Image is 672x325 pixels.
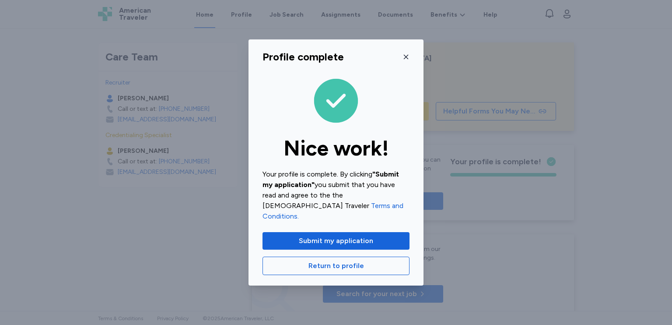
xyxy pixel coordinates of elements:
div: Nice work! [262,138,409,159]
button: Return to profile [262,257,409,275]
div: Your profile is complete. By clicking you submit that you have read and agree to the the [DEMOGRA... [262,169,409,222]
span: Submit my application [299,236,373,246]
span: Return to profile [308,261,364,271]
button: Submit my application [262,232,409,250]
div: Profile complete [262,50,344,64]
